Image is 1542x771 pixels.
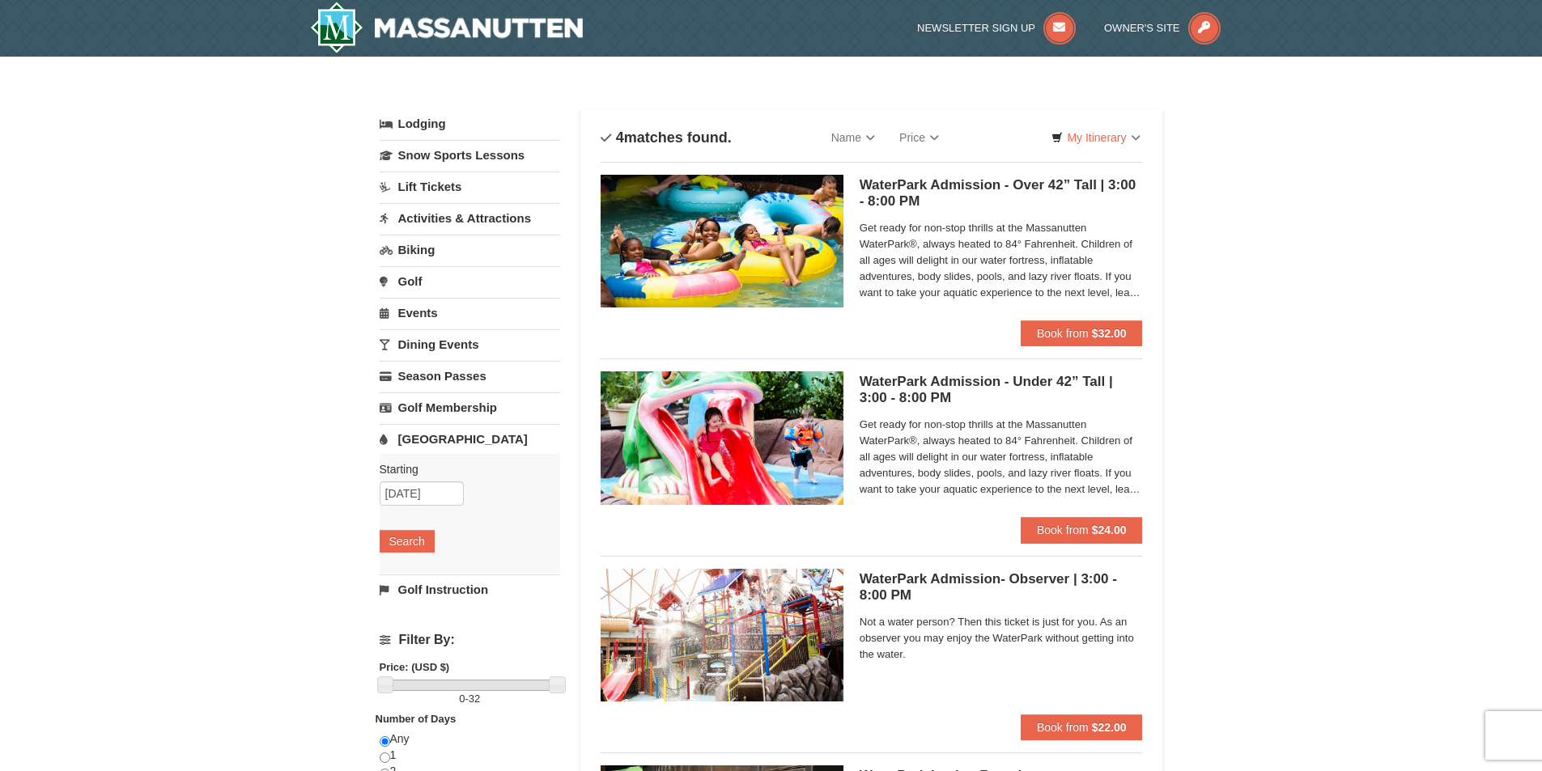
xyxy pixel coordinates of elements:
label: Starting [380,461,548,477]
img: 6619917-1563-e84d971f.jpg [601,175,843,307]
a: Biking [380,235,560,265]
label: - [380,691,560,707]
span: 32 [469,693,480,705]
a: My Itinerary [1041,125,1150,150]
h4: matches found. [601,129,732,146]
strong: $32.00 [1092,327,1127,340]
img: 6619917-1407-941696cb.jpg [601,569,843,701]
a: Events [380,298,560,328]
a: Lodging [380,109,560,138]
h5: WaterPark Admission - Under 42” Tall | 3:00 - 8:00 PM [860,374,1143,406]
span: 0 [459,693,465,705]
h5: WaterPark Admission - Over 42” Tall | 3:00 - 8:00 PM [860,177,1143,210]
span: Get ready for non-stop thrills at the Massanutten WaterPark®, always heated to 84° Fahrenheit. Ch... [860,417,1143,498]
button: Book from $32.00 [1021,320,1143,346]
button: Book from $22.00 [1021,714,1143,740]
a: Price [887,121,951,154]
img: Massanutten Resort Logo [310,2,584,53]
span: 4 [616,129,624,146]
span: Book from [1037,721,1089,734]
a: Activities & Attractions [380,203,560,233]
span: Not a water person? Then this ticket is just for you. As an observer you may enjoy the WaterPark ... [860,614,1143,663]
a: Lift Tickets [380,172,560,201]
a: Massanutten Resort [310,2,584,53]
a: [GEOGRAPHIC_DATA] [380,424,560,454]
strong: Price: (USD $) [380,661,450,673]
a: Name [819,121,887,154]
a: Owner's Site [1104,22,1221,34]
span: Get ready for non-stop thrills at the Massanutten WaterPark®, always heated to 84° Fahrenheit. Ch... [860,220,1143,301]
span: Book from [1037,327,1089,340]
a: Newsletter Sign Up [917,22,1076,34]
span: Owner's Site [1104,22,1180,34]
a: Season Passes [380,361,560,391]
strong: $22.00 [1092,721,1127,734]
strong: Number of Days [376,713,457,725]
a: Golf Membership [380,392,560,422]
button: Search [380,530,435,553]
strong: $24.00 [1092,523,1127,536]
h5: WaterPark Admission- Observer | 3:00 - 8:00 PM [860,571,1143,604]
button: Book from $24.00 [1021,517,1143,543]
a: Golf Instruction [380,574,560,604]
span: Book from [1037,523,1089,536]
a: Golf [380,266,560,296]
img: 6619917-1391-b04490f2.jpg [601,371,843,504]
h4: Filter By: [380,633,560,647]
a: Dining Events [380,329,560,359]
span: Newsletter Sign Up [917,22,1035,34]
a: Snow Sports Lessons [380,140,560,170]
